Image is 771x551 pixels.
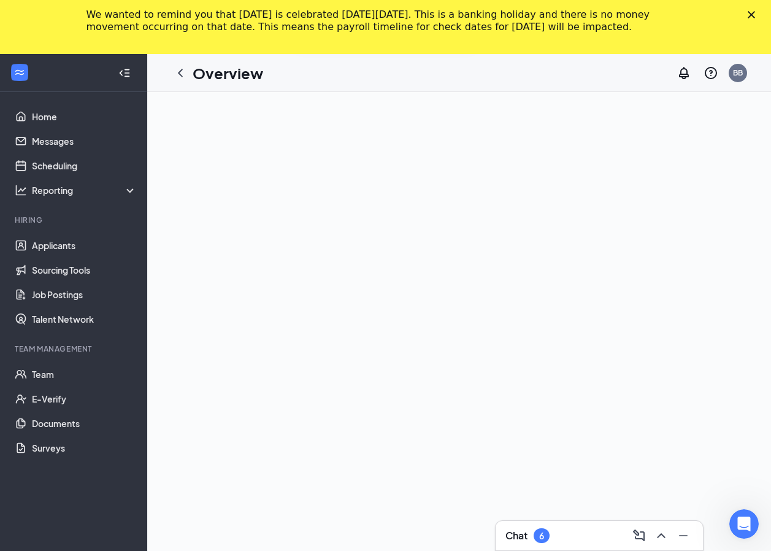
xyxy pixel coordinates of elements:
[654,528,669,543] svg: ChevronUp
[539,531,544,541] div: 6
[32,411,137,436] a: Documents
[651,526,671,545] button: ChevronUp
[704,66,718,80] svg: QuestionInfo
[118,67,131,79] svg: Collapse
[32,436,137,460] a: Surveys
[193,63,263,83] h1: Overview
[677,66,691,80] svg: Notifications
[629,526,649,545] button: ComposeMessage
[173,66,188,80] svg: ChevronLeft
[15,344,134,354] div: Team Management
[32,153,137,178] a: Scheduling
[32,258,137,282] a: Sourcing Tools
[32,104,137,129] a: Home
[15,215,134,225] div: Hiring
[729,509,759,539] iframe: Intercom live chat
[32,362,137,387] a: Team
[86,9,666,33] div: We wanted to remind you that [DATE] is celebrated [DATE][DATE]. This is a banking holiday and the...
[32,387,137,411] a: E-Verify
[673,526,693,545] button: Minimize
[632,528,646,543] svg: ComposeMessage
[32,307,137,331] a: Talent Network
[32,233,137,258] a: Applicants
[32,129,137,153] a: Messages
[15,184,27,196] svg: Analysis
[32,184,137,196] div: Reporting
[13,66,26,79] svg: WorkstreamLogo
[505,529,527,542] h3: Chat
[32,282,137,307] a: Job Postings
[676,528,691,543] svg: Minimize
[733,67,743,78] div: BB
[748,11,760,18] div: Close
